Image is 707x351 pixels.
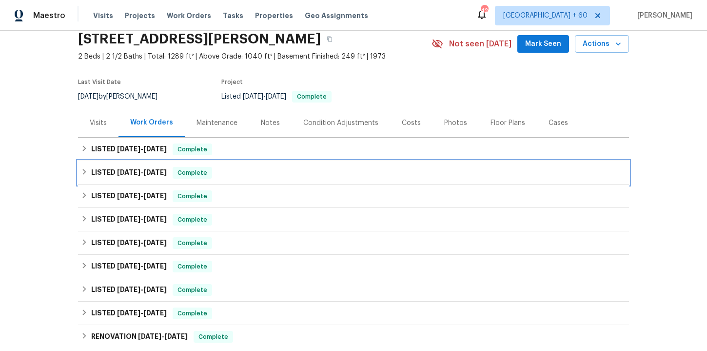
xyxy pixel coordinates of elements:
[174,285,211,295] span: Complete
[33,11,65,21] span: Maestro
[143,263,167,269] span: [DATE]
[78,208,629,231] div: LISTED [DATE]-[DATE]Complete
[78,185,629,208] div: LISTED [DATE]-[DATE]Complete
[633,11,692,21] span: [PERSON_NAME]
[174,191,211,201] span: Complete
[117,145,167,152] span: -
[78,302,629,325] div: LISTED [DATE]-[DATE]Complete
[293,94,331,100] span: Complete
[117,169,140,176] span: [DATE]
[117,192,140,199] span: [DATE]
[117,239,167,246] span: -
[195,332,232,342] span: Complete
[78,34,321,44] h2: [STREET_ADDRESS][PERSON_NAME]
[78,325,629,349] div: RENOVATION [DATE]-[DATE]Complete
[261,118,280,128] div: Notes
[449,39,511,49] span: Not seen [DATE]
[491,118,525,128] div: Floor Plans
[167,11,211,21] span: Work Orders
[91,167,167,179] h6: LISTED
[549,118,568,128] div: Cases
[78,161,629,185] div: LISTED [DATE]-[DATE]Complete
[221,93,332,100] span: Listed
[91,261,167,272] h6: LISTED
[138,333,188,340] span: -
[78,255,629,278] div: LISTED [DATE]-[DATE]Complete
[91,144,167,155] h6: LISTED
[78,52,432,62] span: 2 Beds | 2 1/2 Baths | Total: 1289 ft² | Above Grade: 1040 ft² | Basement Finished: 249 ft² | 1973
[143,145,167,152] span: [DATE]
[143,169,167,176] span: [DATE]
[117,286,167,293] span: -
[243,93,286,100] span: -
[174,309,211,318] span: Complete
[164,333,188,340] span: [DATE]
[196,118,237,128] div: Maintenance
[78,91,169,103] div: by [PERSON_NAME]
[255,11,293,21] span: Properties
[138,333,161,340] span: [DATE]
[117,263,140,269] span: [DATE]
[223,12,243,19] span: Tasks
[221,79,243,85] span: Project
[130,118,173,127] div: Work Orders
[125,11,155,21] span: Projects
[117,263,167,269] span: -
[481,6,488,16] div: 426
[266,93,286,100] span: [DATE]
[78,138,629,161] div: LISTED [DATE]-[DATE]Complete
[402,118,421,128] div: Costs
[174,168,211,178] span: Complete
[143,239,167,246] span: [DATE]
[78,79,121,85] span: Last Visit Date
[174,238,211,248] span: Complete
[174,262,211,271] span: Complete
[525,38,561,50] span: Mark Seen
[117,286,140,293] span: [DATE]
[91,308,167,319] h6: LISTED
[117,216,140,223] span: [DATE]
[91,331,188,343] h6: RENOVATION
[583,38,621,50] span: Actions
[575,35,629,53] button: Actions
[117,239,140,246] span: [DATE]
[174,215,211,225] span: Complete
[91,237,167,249] h6: LISTED
[78,231,629,255] div: LISTED [DATE]-[DATE]Complete
[444,118,467,128] div: Photos
[78,93,98,100] span: [DATE]
[517,35,569,53] button: Mark Seen
[78,278,629,302] div: LISTED [DATE]-[DATE]Complete
[143,310,167,316] span: [DATE]
[117,145,140,152] span: [DATE]
[91,190,167,202] h6: LISTED
[243,93,263,100] span: [DATE]
[117,310,167,316] span: -
[93,11,113,21] span: Visits
[503,11,588,21] span: [GEOGRAPHIC_DATA] + 60
[321,30,338,48] button: Copy Address
[90,118,107,128] div: Visits
[143,192,167,199] span: [DATE]
[117,169,167,176] span: -
[303,118,378,128] div: Condition Adjustments
[305,11,368,21] span: Geo Assignments
[91,284,167,296] h6: LISTED
[117,192,167,199] span: -
[117,216,167,223] span: -
[91,214,167,226] h6: LISTED
[143,216,167,223] span: [DATE]
[143,286,167,293] span: [DATE]
[117,310,140,316] span: [DATE]
[174,145,211,154] span: Complete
